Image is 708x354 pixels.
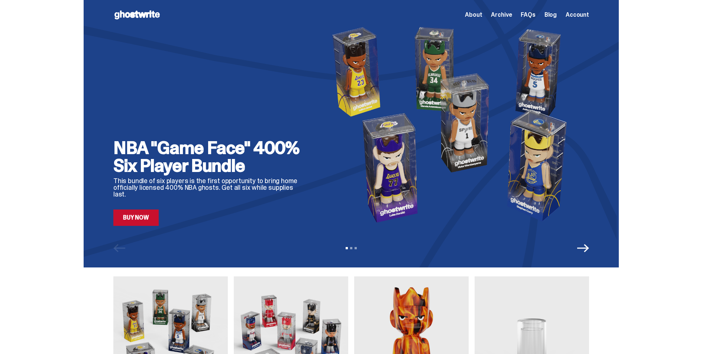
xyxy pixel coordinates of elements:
[319,23,589,226] img: NBA "Game Face" 400% Six Player Bundle
[355,247,357,249] button: View slide 3
[113,178,307,198] p: This bundle of six players is the first opportunity to bring home officially licensed 400% NBA gh...
[350,247,352,249] button: View slide 2
[465,12,482,18] a: About
[113,139,307,175] h2: NBA "Game Face" 400% Six Player Bundle
[521,12,535,18] a: FAQs
[113,210,159,226] a: Buy Now
[491,12,512,18] a: Archive
[577,242,589,254] button: Next
[346,247,348,249] button: View slide 1
[544,12,557,18] a: Blog
[566,12,589,18] a: Account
